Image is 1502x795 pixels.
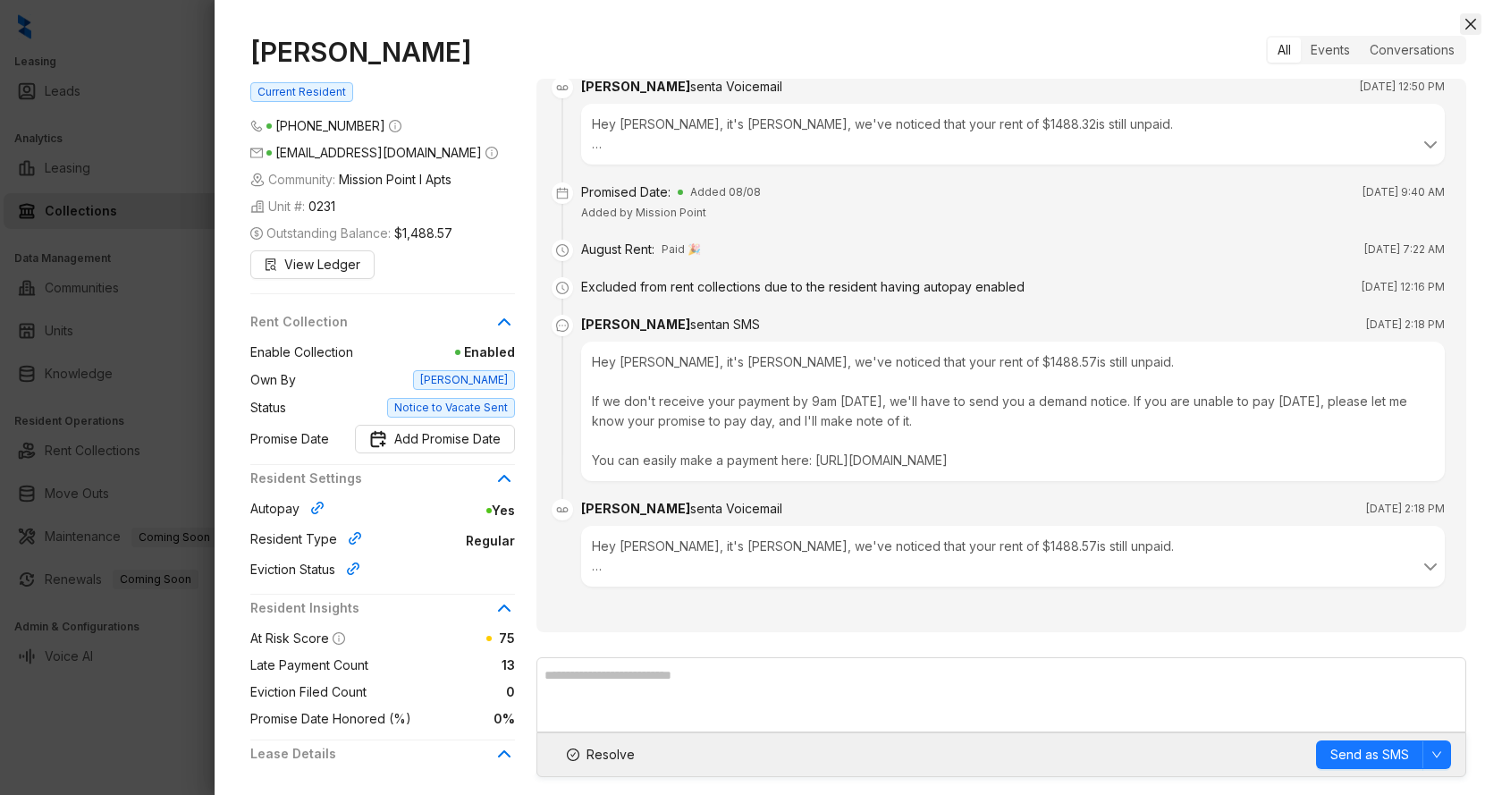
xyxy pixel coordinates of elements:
[250,197,335,216] span: Unit #:
[339,170,451,190] span: Mission Point I Apts
[277,774,515,794] span: $1,384.00
[581,182,671,202] div: Promised Date:
[592,537,1434,576] div: Hey [PERSON_NAME], it's [PERSON_NAME], we've noticed that your rent of $1488.57is still unpaid. I...
[367,682,515,702] span: 0
[250,343,353,362] span: Enable Collection
[355,425,515,453] button: Promise DateAdd Promise Date
[250,744,494,764] span: Lease Details
[250,36,515,68] h1: [PERSON_NAME]
[333,632,345,645] span: info-circle
[581,277,1025,297] div: Excluded from rent collections due to the resident having autopay enabled
[394,429,501,449] span: Add Promise Date
[485,147,498,159] span: info-circle
[1362,278,1445,296] span: [DATE] 12:16 PM
[250,120,263,132] span: phone
[250,312,494,332] span: Rent Collection
[284,255,360,275] span: View Ledger
[250,227,263,240] span: dollar
[250,312,515,343] div: Rent Collection
[1268,38,1301,63] div: All
[552,499,573,520] img: Voicemail Icon
[1464,17,1478,31] span: close
[581,499,782,519] div: [PERSON_NAME]
[413,370,515,390] span: [PERSON_NAME]
[250,82,353,102] span: Current Resident
[1330,745,1409,765] span: Send as SMS
[250,709,411,729] span: Promise Date Honored (%)
[250,173,265,187] img: building-icon
[1431,749,1442,760] span: down
[369,430,387,448] img: Promise Date
[552,77,573,98] img: Voicemail Icon
[1360,38,1464,63] div: Conversations
[250,199,265,214] img: building-icon
[690,317,760,332] span: sent an SMS
[250,398,286,418] span: Status
[308,197,335,216] span: 0231
[250,170,451,190] span: Community:
[690,79,782,94] span: sent a Voicemail
[250,370,296,390] span: Own By
[250,429,329,449] span: Promise Date
[581,77,782,97] div: [PERSON_NAME]
[1363,183,1445,201] span: [DATE] 9:40 AM
[1360,78,1445,96] span: [DATE] 12:50 PM
[250,744,515,774] div: Lease Details
[1316,740,1423,769] button: Send as SMS
[250,224,452,243] span: Outstanding Balance:
[250,560,367,583] div: Eviction Status
[250,682,367,702] span: Eviction Filed Count
[592,114,1434,154] div: Hey [PERSON_NAME], it's [PERSON_NAME], we've noticed that your rent of $1488.32is still unpaid. I...
[1366,316,1445,334] span: [DATE] 2:18 PM
[250,147,263,159] span: mail
[250,774,277,794] span: Rent
[250,598,494,618] span: Resident Insights
[581,315,760,334] div: [PERSON_NAME]
[394,224,452,243] span: $1,488.57
[387,398,515,418] span: Notice to Vacate Sent
[250,655,368,675] span: Late Payment Count
[353,343,515,362] span: Enabled
[368,655,515,675] span: 13
[411,709,515,729] span: 0%
[552,240,573,261] span: clock-circle
[250,250,375,279] button: View Ledger
[552,315,573,336] span: message
[690,501,782,516] span: sent a Voicemail
[662,241,701,258] span: Paid 🎉
[265,258,277,271] span: file-search
[1301,38,1360,63] div: Events
[275,118,385,133] span: [PHONE_NUMBER]
[250,469,515,499] div: Resident Settings
[250,598,515,629] div: Resident Insights
[567,748,579,761] span: check-circle
[690,183,761,201] span: Added 08/08
[1366,500,1445,518] span: [DATE] 2:18 PM
[586,745,635,765] span: Resolve
[1364,241,1445,258] span: [DATE] 7:22 AM
[332,501,515,520] span: Yes
[1266,36,1466,64] div: segmented control
[581,206,706,219] span: Added by Mission Point
[250,469,494,488] span: Resident Settings
[275,145,482,160] span: [EMAIL_ADDRESS][DOMAIN_NAME]
[389,120,401,132] span: info-circle
[581,240,654,259] div: August Rent :
[1460,13,1481,35] button: Close
[250,529,369,553] div: Resident Type
[552,277,573,299] span: clock-circle
[250,630,329,646] span: At Risk Score
[552,182,573,204] span: calendar
[499,630,515,646] span: 75
[369,531,515,551] span: Regular
[581,342,1445,481] div: Hey [PERSON_NAME], it's [PERSON_NAME], we've noticed that your rent of $1488.57is still unpaid. I...
[250,499,332,522] div: Autopay
[552,740,650,769] button: Resolve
